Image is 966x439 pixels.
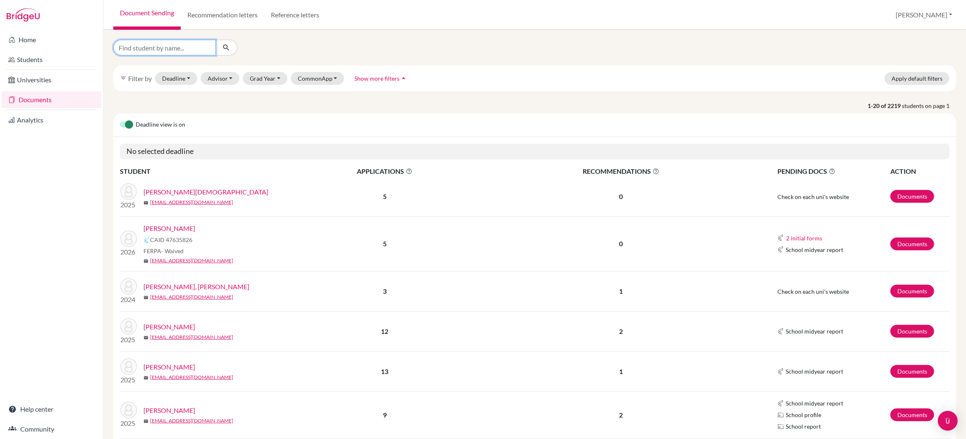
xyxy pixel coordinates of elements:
[485,239,757,249] p: 0
[777,235,784,241] img: Common App logo
[143,247,184,255] span: FERPA
[143,282,249,292] a: [PERSON_NAME], [PERSON_NAME]
[161,247,184,254] span: - Waived
[485,326,757,336] p: 2
[120,166,285,177] th: STUDENT
[890,237,934,250] a: Documents
[938,411,958,431] div: Open Intercom Messenger
[120,295,137,305] p: 2024
[354,75,399,82] span: Show more filters
[485,166,757,176] span: RECOMMENDATIONS
[868,101,902,110] strong: 1-20 of 2219
[777,166,889,176] span: PENDING DOCS
[136,120,185,130] span: Deadline view is on
[143,223,195,233] a: [PERSON_NAME]
[143,295,148,300] span: mail
[777,288,849,295] span: Check on each uni's website
[201,72,240,85] button: Advisor
[786,327,843,336] span: School midyear report
[777,368,784,375] img: Common App logo
[902,101,956,110] span: students on page 1
[120,402,137,418] img: CHEN, Xinyue
[2,112,101,128] a: Analytics
[113,40,216,55] input: Find student by name...
[143,237,150,243] img: Common App logo
[786,233,823,243] button: 2 initial forms
[143,322,195,332] a: [PERSON_NAME]
[120,375,137,385] p: 2025
[120,318,137,335] img: DHAR, Shourya
[892,7,956,23] button: [PERSON_NAME]
[777,328,784,335] img: Common App logo
[120,230,137,247] img: CHEN, Xitong
[890,365,934,378] a: Documents
[890,285,934,297] a: Documents
[2,31,101,48] a: Home
[786,367,843,376] span: School midyear report
[143,375,148,380] span: mail
[155,72,197,85] button: Deadline
[291,72,344,85] button: CommonApp
[150,333,233,341] a: [EMAIL_ADDRESS][DOMAIN_NAME]
[777,193,849,200] span: Check on each uni's website
[120,144,949,159] h5: No selected deadline
[7,8,40,22] img: Bridge-U
[150,257,233,264] a: [EMAIL_ADDRESS][DOMAIN_NAME]
[286,166,484,176] span: APPLICATIONS
[143,405,195,415] a: [PERSON_NAME]
[2,72,101,88] a: Universities
[150,374,233,381] a: [EMAIL_ADDRESS][DOMAIN_NAME]
[890,190,934,203] a: Documents
[143,187,268,197] a: [PERSON_NAME][DEMOGRAPHIC_DATA]
[120,200,137,210] p: 2025
[150,235,192,244] span: CAID 47635826
[347,72,415,85] button: Show more filtersarrow_drop_up
[120,278,137,295] img: TANDAN, Neil Vipin
[120,335,137,345] p: 2025
[143,259,148,264] span: mail
[2,421,101,437] a: Community
[143,362,195,372] a: [PERSON_NAME]
[128,74,152,82] span: Filter by
[786,245,843,254] span: School midyear report
[383,240,387,247] b: 5
[381,367,388,375] b: 13
[243,72,287,85] button: Grad Year
[150,293,233,301] a: [EMAIL_ADDRESS][DOMAIN_NAME]
[786,399,843,408] span: School midyear report
[143,200,148,205] span: mail
[885,72,949,85] button: Apply default filters
[890,325,934,338] a: Documents
[2,401,101,417] a: Help center
[383,287,387,295] b: 3
[120,75,127,82] i: filter_list
[120,418,137,428] p: 2025
[143,419,148,424] span: mail
[786,410,821,419] span: School profile
[120,358,137,375] img: Sobhani, Krishiv
[143,335,148,340] span: mail
[399,74,408,82] i: arrow_drop_up
[2,51,101,68] a: Students
[383,192,387,200] b: 5
[120,183,137,200] img: MALVIYA, Vaishnavi
[786,422,821,431] span: School report
[890,408,934,421] a: Documents
[777,246,784,253] img: Common App logo
[383,411,387,419] b: 9
[120,247,137,257] p: 2026
[485,367,757,377] p: 1
[485,192,757,202] p: 0
[485,286,757,296] p: 1
[485,410,757,420] p: 2
[150,199,233,206] a: [EMAIL_ADDRESS][DOMAIN_NAME]
[381,327,388,335] b: 12
[777,400,784,407] img: Common App logo
[150,417,233,425] a: [EMAIL_ADDRESS][DOMAIN_NAME]
[2,91,101,108] a: Documents
[890,166,949,177] th: ACTION
[777,412,784,418] img: Parchments logo
[777,423,784,430] img: Parchments logo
